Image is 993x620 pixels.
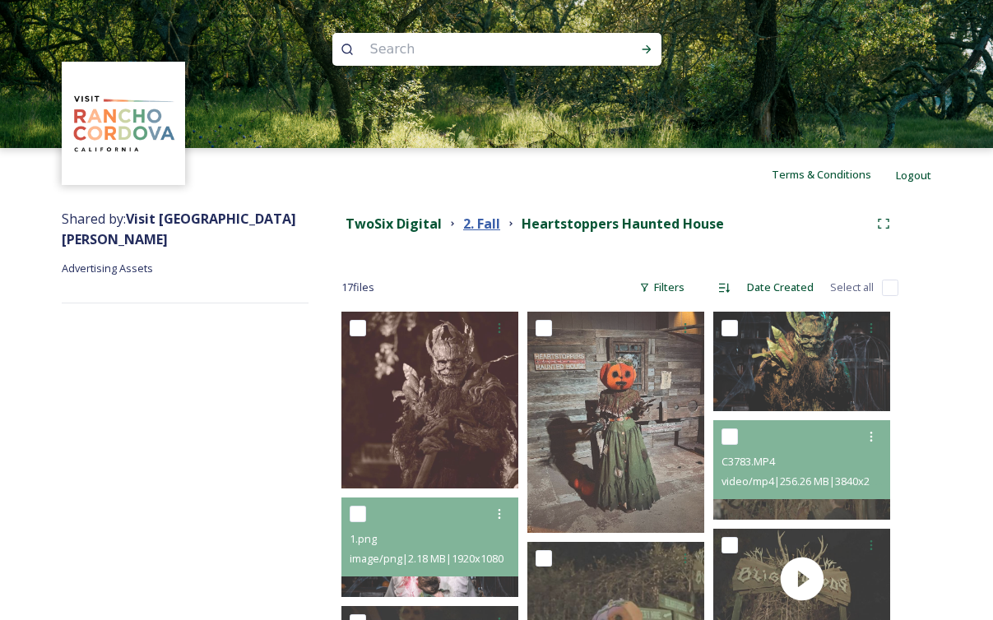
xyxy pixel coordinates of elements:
[362,31,587,67] input: Search
[62,210,296,248] strong: Visit [GEOGRAPHIC_DATA][PERSON_NAME]
[346,215,442,233] strong: TwoSix Digital
[341,312,518,488] img: nadia_vibin-Instagram-2644-ig-18012697057847161.jpg
[739,271,822,303] div: Date Created
[896,168,931,183] span: Logout
[722,454,775,469] span: C3783.MP4
[631,271,693,303] div: Filters
[62,210,296,248] span: Shared by:
[713,312,890,411] img: Heartstoppers2.png
[830,280,874,295] span: Select all
[463,215,500,233] strong: 2. Fall
[722,473,887,488] span: video/mp4 | 256.26 MB | 3840 x 2160
[341,280,374,295] span: 17 file s
[350,551,503,566] span: image/png | 2.18 MB | 1920 x 1080
[772,164,896,184] a: Terms & Conditions
[64,64,183,183] img: images.png
[772,167,871,182] span: Terms & Conditions
[522,215,724,233] strong: Heartstoppers Haunted House
[527,312,704,533] img: shannuckles-Instagram-2644-ig-18027519352632358.jpg
[350,531,377,546] span: 1.png
[62,261,153,275] span: Advertising Assets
